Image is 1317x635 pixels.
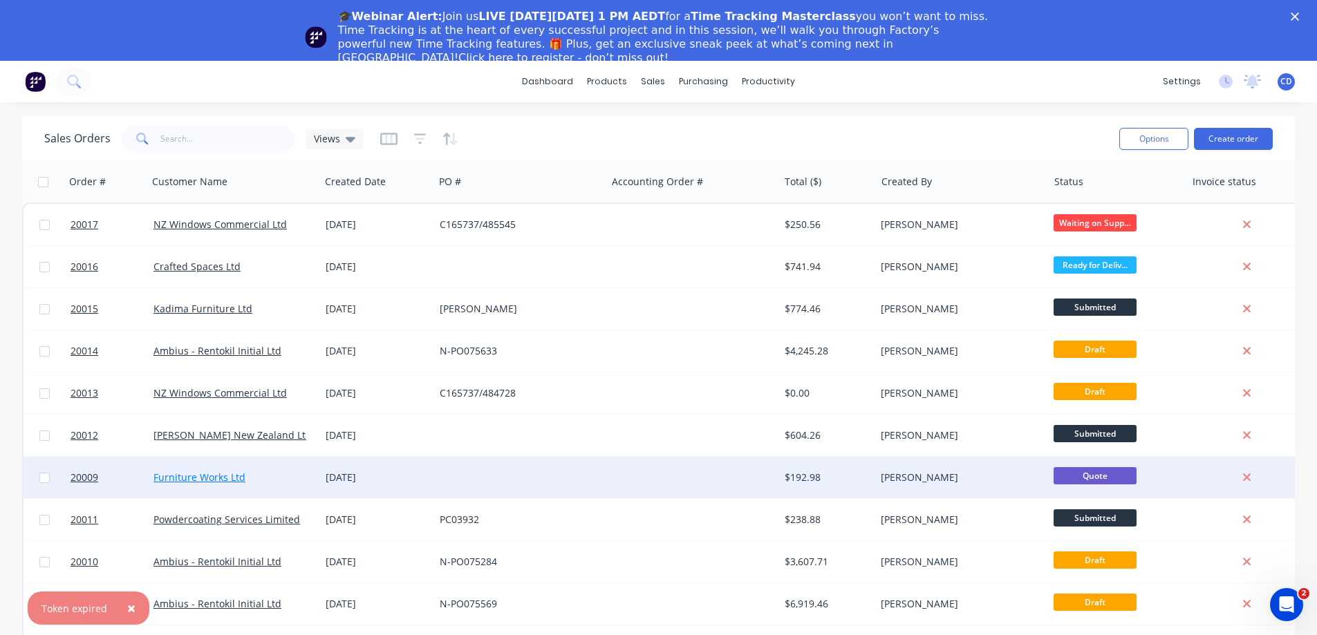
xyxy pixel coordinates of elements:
div: $604.26 [785,428,866,442]
div: Invoice status [1193,175,1256,189]
a: Powdercoating Services Limited [153,513,300,526]
div: [DATE] [326,428,429,442]
div: [PERSON_NAME] [881,344,1034,358]
span: × [127,598,136,618]
a: Crafted Spaces Ltd [153,260,241,273]
div: PO # [439,175,461,189]
div: [PERSON_NAME] [881,597,1034,611]
a: Kadima Furniture Ltd [153,302,252,315]
h1: Sales Orders [44,132,111,145]
img: Factory [25,71,46,92]
div: productivity [735,71,802,92]
span: Ready for Deliv... [1054,256,1137,274]
span: Draft [1054,383,1137,400]
div: [DATE] [326,218,429,231]
span: 20013 [71,386,98,400]
a: 20009 [71,457,153,498]
a: Ambius - Rentokil Initial Ltd [153,555,281,568]
input: Search... [160,125,295,153]
button: Create order [1194,128,1273,150]
span: Draft [1054,551,1137,569]
span: Views [314,131,340,146]
div: [PERSON_NAME] [881,218,1034,231]
span: Quote [1054,467,1137,484]
span: Submitted [1054,509,1137,527]
div: $250.56 [785,218,866,231]
a: 20015 [71,288,153,330]
div: $774.46 [785,302,866,316]
div: C165737/485545 [440,218,593,231]
span: 20016 [71,260,98,274]
a: Furniture Works Ltd [153,471,245,484]
div: [DATE] [326,386,429,400]
a: Ambius - Rentokil Initial Ltd [153,597,281,610]
div: purchasing [672,71,735,92]
div: $238.88 [785,513,866,527]
div: $741.94 [785,260,866,274]
a: NZ Windows Commercial Ltd [153,218,287,231]
div: N-PO075633 [440,344,593,358]
span: 20009 [71,471,98,484]
span: 20017 [71,218,98,231]
div: Created Date [325,175,386,189]
span: Draft [1054,594,1137,611]
a: NZ Windows Commercial Ltd [153,386,287,399]
span: 2 [1298,588,1309,599]
span: Submitted [1054,425,1137,442]
div: settings [1156,71,1208,92]
span: 20012 [71,428,98,442]
div: Join us for a you won’t want to miss. Time Tracking is at the heart of every successful project a... [338,10,991,65]
div: [PERSON_NAME] [881,555,1034,569]
a: 20014 [71,330,153,372]
div: $192.98 [785,471,866,484]
span: 20011 [71,513,98,527]
div: [PERSON_NAME] [440,302,593,316]
div: [DATE] [326,344,429,358]
a: dashboard [515,71,580,92]
iframe: Intercom live chat [1270,588,1303,621]
a: 20012 [71,415,153,456]
span: Submitted [1054,298,1137,316]
span: 20015 [71,302,98,316]
div: Status [1054,175,1083,189]
div: PC03932 [440,513,593,527]
div: sales [634,71,672,92]
span: CD [1280,75,1292,88]
div: N-PO075284 [440,555,593,569]
div: [DATE] [326,513,429,527]
div: [DATE] [326,260,429,274]
div: Total ($) [785,175,821,189]
div: [PERSON_NAME] [881,302,1034,316]
span: 20010 [71,555,98,569]
div: [PERSON_NAME] [881,513,1034,527]
img: Profile image for Team [305,26,327,48]
button: Close [113,591,149,625]
div: N-PO075569 [440,597,593,611]
div: Close [1291,12,1305,21]
div: Accounting Order # [612,175,703,189]
a: 20008 [71,583,153,625]
b: LIVE [DATE][DATE] 1 PM AEDT [478,10,665,23]
div: [DATE] [326,302,429,316]
b: Time Tracking Masterclass [691,10,856,23]
button: Options [1119,128,1188,150]
div: [DATE] [326,555,429,569]
span: 20014 [71,344,98,358]
div: $0.00 [785,386,866,400]
a: 20013 [71,372,153,414]
a: 20011 [71,499,153,540]
span: Waiting on Supp... [1054,214,1137,231]
div: [PERSON_NAME] [881,386,1034,400]
div: $4,245.28 [785,344,866,358]
a: Ambius - Rentokil Initial Ltd [153,344,281,357]
div: [PERSON_NAME] [881,260,1034,274]
div: Order # [69,175,106,189]
b: 🎓Webinar Alert: [338,10,442,23]
a: 20010 [71,541,153,582]
div: [DATE] [326,471,429,484]
div: products [580,71,634,92]
div: C165737/484728 [440,386,593,400]
span: Draft [1054,341,1137,358]
a: 20017 [71,204,153,245]
div: Token expired [41,601,107,616]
